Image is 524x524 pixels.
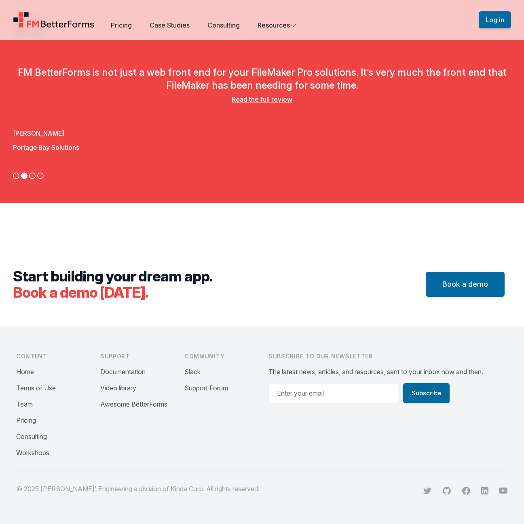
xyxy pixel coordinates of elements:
button: Workshops [16,448,49,458]
button: Awesome BetterForms [100,399,167,409]
button: Video library [100,383,136,393]
nav: Global [3,10,521,30]
p: The latest news, articles, and resources, sent to your inbox now and then. [268,367,508,377]
input: Email address [268,383,398,403]
button: Team [16,399,33,409]
button: Pricing [16,415,36,425]
svg: viewBox="0 0 24 24" aria-hidden="true"> [481,487,489,495]
button: Terms of Use [16,383,56,393]
button: Log in [479,11,511,28]
p: © 2025 [PERSON_NAME]' Engineering a division of Kinda Corp. All rights reserved. [16,484,260,494]
button: Home [16,367,34,377]
button: Consulting [16,432,47,441]
a: Home [13,12,95,28]
h2: Start building your dream app. [13,268,212,300]
a: Pricing [111,21,132,29]
a: Case Studies [150,21,190,29]
button: Documentation [100,367,146,377]
button: Support Forum [184,383,228,393]
h4: Community [184,352,256,360]
span: Book a demo [DATE]. [13,283,148,301]
button: Resources [258,20,296,30]
h4: Content [16,352,87,360]
button: Subscribe [403,383,450,403]
button: Slack [184,367,201,377]
h4: Subscribe to our newsletter [268,352,508,360]
button: Book a demo [426,272,505,297]
h4: Support [100,352,171,360]
a: Consulting [207,21,240,29]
